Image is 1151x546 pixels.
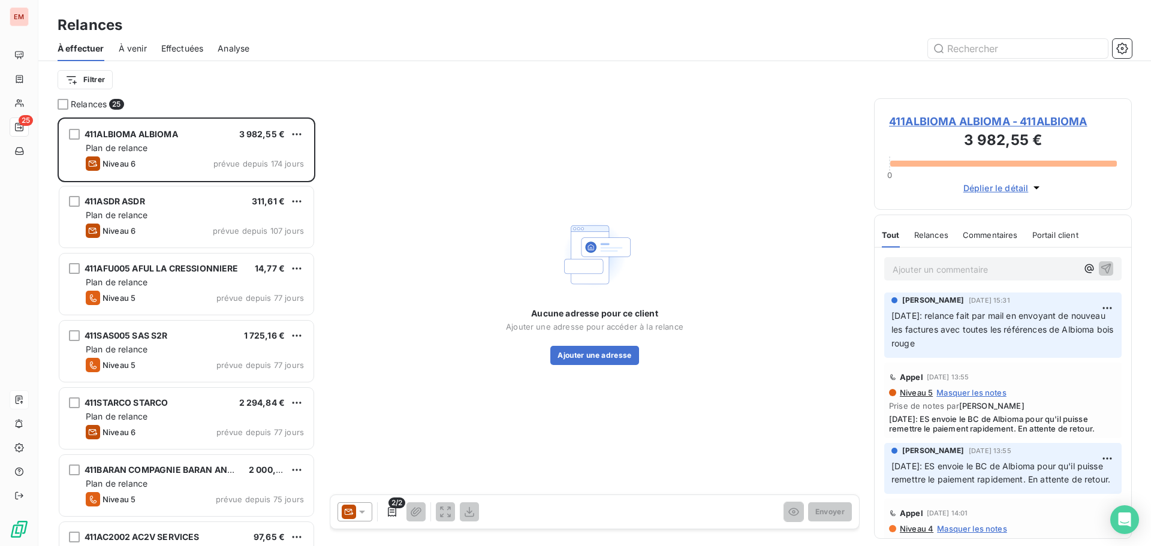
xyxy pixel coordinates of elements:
[963,230,1018,240] span: Commentaires
[213,159,304,168] span: prévue depuis 174 jours
[58,70,113,89] button: Filtrer
[85,532,199,542] span: 411AC2002 AC2V SERVICES
[103,360,135,370] span: Niveau 5
[388,497,405,508] span: 2/2
[959,401,1025,411] span: [PERSON_NAME]
[85,397,168,408] span: 411STARCO STARCO
[531,307,658,319] span: Aucune adresse pour ce client
[239,129,285,139] span: 3 982,55 €
[891,310,1116,348] span: [DATE]: relance fait par mail en envoyant de nouveau les factures avec toutes les références de A...
[900,372,923,382] span: Appel
[86,478,147,488] span: Plan de relance
[216,427,304,437] span: prévue depuis 77 jours
[109,99,123,110] span: 25
[889,113,1117,129] span: 411ALBIOMA ALBIOMA - 411ALBIOMA
[928,39,1108,58] input: Rechercher
[969,297,1010,304] span: [DATE] 15:31
[550,346,638,365] button: Ajouter une adresse
[900,508,923,518] span: Appel
[86,344,147,354] span: Plan de relance
[161,43,204,55] span: Effectuées
[927,373,969,381] span: [DATE] 13:55
[218,43,249,55] span: Analyse
[216,494,304,504] span: prévue depuis 75 jours
[1110,505,1139,534] div: Open Intercom Messenger
[556,216,633,293] img: Empty state
[889,129,1117,153] h3: 3 982,55 €
[936,388,1007,397] span: Masquer les notes
[103,427,135,437] span: Niveau 6
[506,322,683,331] span: Ajouter une adresse pour accéder à la relance
[58,43,104,55] span: À effectuer
[963,182,1029,194] span: Déplier le détail
[85,330,168,340] span: 411SAS005 SAS S2R
[103,494,135,504] span: Niveau 5
[249,464,295,475] span: 2 000,03 €
[914,230,948,240] span: Relances
[58,14,122,36] h3: Relances
[86,411,147,421] span: Plan de relance
[937,524,1007,533] span: Masquer les notes
[960,181,1047,195] button: Déplier le détail
[103,293,135,303] span: Niveau 5
[71,98,107,110] span: Relances
[902,295,964,306] span: [PERSON_NAME]
[899,524,933,533] span: Niveau 4
[252,196,285,206] span: 311,61 €
[889,414,1117,433] span: [DATE]: ES envoie le BC de Albioma pour qu'il puisse remettre le paiement rapidement. En attente ...
[85,196,145,206] span: 411ASDR ASDR
[891,461,1110,485] span: [DATE]: ES envoie le BC de Albioma pour qu'il puisse remettre le paiement rapidement. En attente ...
[86,277,147,287] span: Plan de relance
[85,263,239,273] span: 411AFU005 AFUL LA CRESSIONNIERE
[10,7,29,26] div: EM
[86,143,147,153] span: Plan de relance
[902,445,964,456] span: [PERSON_NAME]
[255,263,285,273] span: 14,77 €
[808,502,852,521] button: Envoyer
[216,293,304,303] span: prévue depuis 77 jours
[86,210,147,220] span: Plan de relance
[213,226,304,236] span: prévue depuis 107 jours
[216,360,304,370] span: prévue depuis 77 jours
[85,129,178,139] span: 411ALBIOMA ALBIOMA
[244,330,285,340] span: 1 725,16 €
[58,117,315,546] div: grid
[889,401,1117,411] span: Prise de notes par
[103,226,135,236] span: Niveau 6
[119,43,147,55] span: À venir
[254,532,285,542] span: 97,65 €
[239,397,285,408] span: 2 294,84 €
[887,170,892,180] span: 0
[882,230,900,240] span: Tout
[10,520,29,539] img: Logo LeanPay
[103,159,135,168] span: Niveau 6
[1032,230,1078,240] span: Portail client
[19,115,33,126] span: 25
[85,464,282,475] span: 411BARAN COMPAGNIE BARAN AND CO INVEST
[899,388,933,397] span: Niveau 5
[969,447,1011,454] span: [DATE] 13:55
[927,509,968,517] span: [DATE] 14:01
